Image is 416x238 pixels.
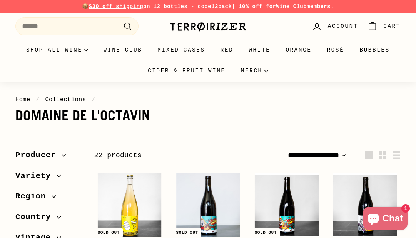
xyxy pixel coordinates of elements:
[90,96,97,103] span: /
[15,209,82,230] button: Country
[15,147,82,168] button: Producer
[15,188,82,209] button: Region
[45,96,86,103] a: Collections
[361,207,410,232] inbox-online-store-chat: Shopify online store chat
[15,95,401,104] nav: breadcrumbs
[15,190,52,203] span: Region
[278,40,319,60] a: Orange
[15,211,57,224] span: Country
[15,149,62,162] span: Producer
[252,228,280,237] div: Sold out
[276,3,307,10] a: Wine Club
[328,22,358,30] span: Account
[211,3,232,10] strong: 12pack
[352,40,397,60] a: Bubbles
[95,228,123,237] div: Sold out
[383,22,401,30] span: Cart
[15,96,30,103] a: Home
[363,15,405,38] a: Cart
[94,150,247,161] div: 22 products
[173,228,201,237] div: Sold out
[15,168,82,188] button: Variety
[18,40,96,60] summary: Shop all wine
[15,170,57,183] span: Variety
[15,108,401,123] h1: Domaine de l'Octavin
[213,40,241,60] a: Red
[140,60,233,81] a: Cider & Fruit Wine
[89,3,144,10] span: $30 off shipping
[34,96,42,103] span: /
[96,40,150,60] a: Wine Club
[150,40,213,60] a: Mixed Cases
[233,60,276,81] summary: Merch
[241,40,278,60] a: White
[307,15,363,38] a: Account
[15,2,401,11] p: 📦 on 12 bottles - code | 10% off for members.
[319,40,352,60] a: Rosé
